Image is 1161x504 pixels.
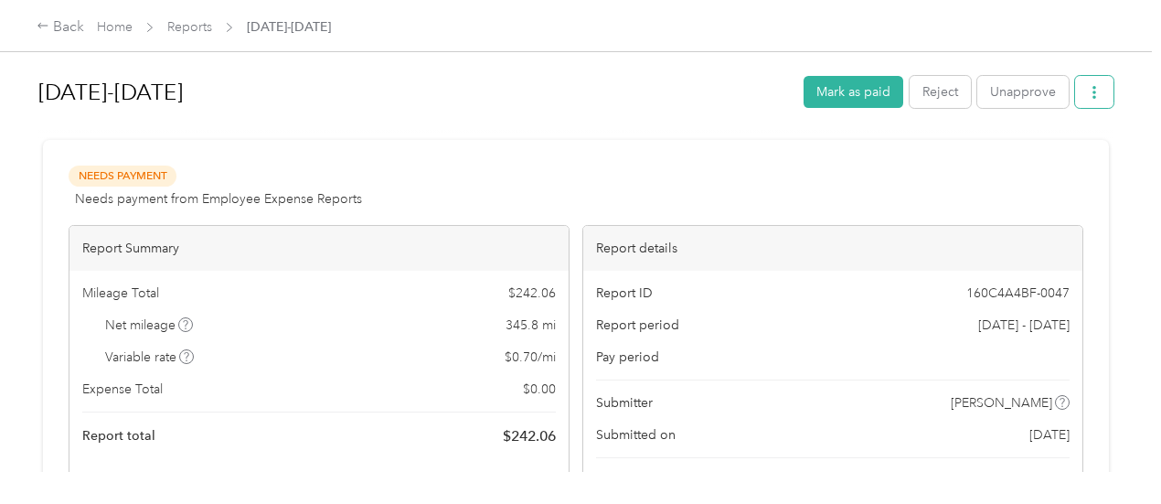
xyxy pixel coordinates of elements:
span: [DATE] [1029,425,1070,445]
span: Net mileage [105,316,194,335]
div: Report details [583,226,1082,271]
button: Unapprove [977,76,1069,108]
span: Approvers [596,471,658,490]
iframe: Everlance-gr Chat Button Frame [1059,402,1161,504]
span: 160C4A4BF-0047 [966,284,1070,303]
button: Mark as paid [804,76,903,108]
span: Pay period [596,348,659,367]
span: [DATE] - [DATE] [978,316,1070,335]
span: Variable rate [105,348,195,367]
span: $ 0.70 / mi [505,348,556,367]
span: [PERSON_NAME] [951,393,1052,413]
span: [DATE]-[DATE] [247,17,331,37]
div: Back [37,16,84,38]
span: Submitter [596,393,653,413]
h1: June 25-Aug 25 [38,70,791,114]
span: Needs Payment [69,166,176,187]
button: Reject [910,76,971,108]
span: $ 242.06 [503,425,556,447]
span: Report total [82,426,155,445]
a: Home [97,19,133,35]
a: Reports [167,19,212,35]
span: Report period [596,316,679,335]
span: Submitted on [596,425,676,445]
span: [PERSON_NAME] [PERSON_NAME] [860,471,1067,490]
span: $ 242.06 [508,284,556,303]
span: Mileage Total [82,284,159,303]
span: Report ID [596,284,653,303]
span: Expense Total [82,380,163,399]
span: Needs payment from Employee Expense Reports [75,189,362,209]
div: Report Summary [69,226,569,271]
span: $ 0.00 [523,380,556,399]
span: 345.8 mi [506,316,556,335]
